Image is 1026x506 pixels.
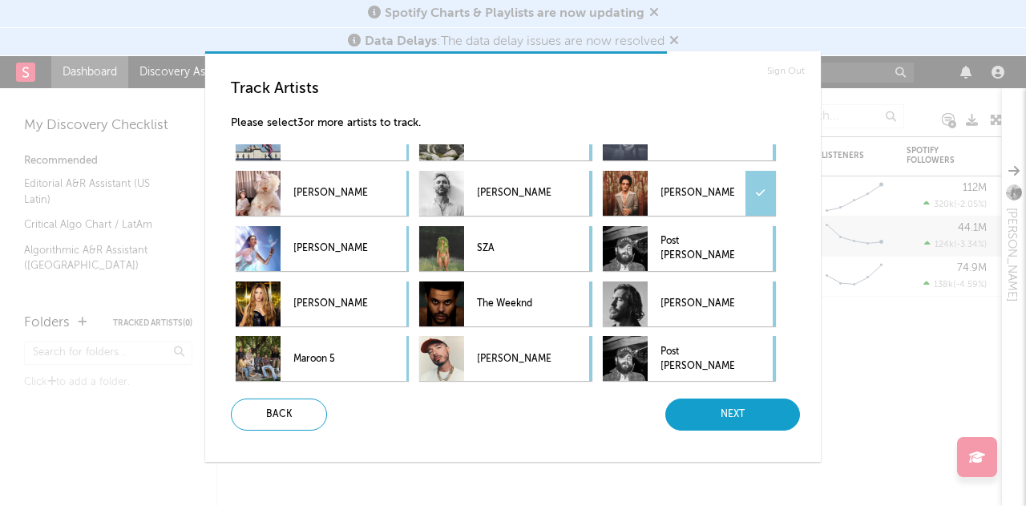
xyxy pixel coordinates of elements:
[231,399,327,431] div: Back
[236,226,409,271] div: [PERSON_NAME]
[293,176,367,212] p: [PERSON_NAME]
[603,336,776,381] div: Post [PERSON_NAME]
[293,286,367,322] p: [PERSON_NAME]
[603,226,776,271] div: Post [PERSON_NAME]
[477,341,551,377] p: [PERSON_NAME]
[419,171,592,216] div: [PERSON_NAME]
[477,231,551,267] p: SZA
[419,226,592,271] div: SZA
[660,286,734,322] p: [PERSON_NAME]
[236,281,409,326] div: [PERSON_NAME]
[603,171,776,216] div: [PERSON_NAME]
[660,176,734,212] p: [PERSON_NAME]
[660,231,734,267] p: Post [PERSON_NAME]
[293,341,367,377] p: Maroon 5
[477,286,551,322] p: The Weeknd
[231,114,808,133] p: Please select 3 or more artists to track.
[477,176,551,212] p: [PERSON_NAME]
[419,281,592,326] div: The Weeknd
[767,62,805,81] a: Sign Out
[660,341,734,377] p: Post [PERSON_NAME]
[236,336,409,381] div: Maroon 5
[603,281,776,326] div: [PERSON_NAME]
[665,399,800,431] div: Next
[231,79,808,99] h3: Track Artists
[293,231,367,267] p: [PERSON_NAME]
[419,336,592,381] div: [PERSON_NAME]
[236,171,409,216] div: [PERSON_NAME]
